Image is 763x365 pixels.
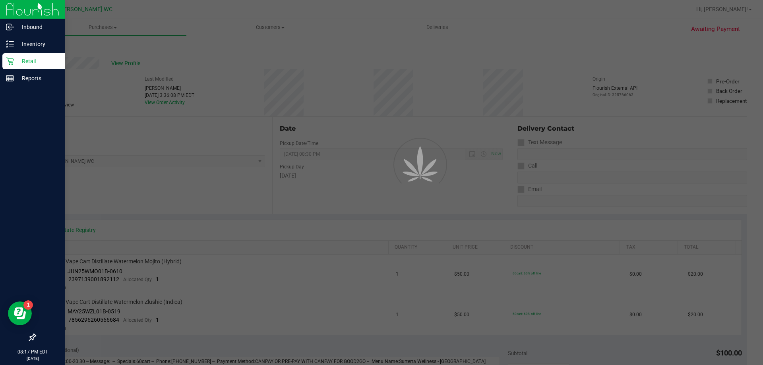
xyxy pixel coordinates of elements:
[23,300,33,310] iframe: Resource center unread badge
[14,73,62,83] p: Reports
[4,355,62,361] p: [DATE]
[6,57,14,65] inline-svg: Retail
[14,39,62,49] p: Inventory
[6,40,14,48] inline-svg: Inventory
[6,23,14,31] inline-svg: Inbound
[8,301,32,325] iframe: Resource center
[4,348,62,355] p: 08:17 PM EDT
[14,56,62,66] p: Retail
[14,22,62,32] p: Inbound
[6,74,14,82] inline-svg: Reports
